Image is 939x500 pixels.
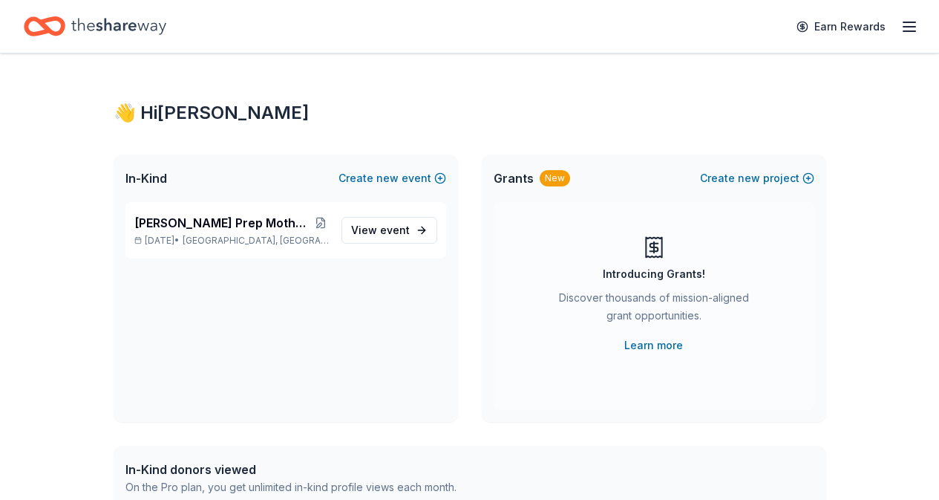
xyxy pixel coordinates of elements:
[351,221,410,239] span: View
[125,169,167,187] span: In-Kind
[540,170,570,186] div: New
[183,235,329,247] span: [GEOGRAPHIC_DATA], [GEOGRAPHIC_DATA]
[134,235,330,247] p: [DATE] •
[114,101,826,125] div: 👋 Hi [PERSON_NAME]
[134,214,312,232] span: [PERSON_NAME] Prep Mothers' Guild Fashion Show
[624,337,683,354] a: Learn more
[338,169,446,187] button: Createnewevent
[494,169,534,187] span: Grants
[603,265,705,283] div: Introducing Grants!
[125,461,457,478] div: In-Kind donors viewed
[700,169,814,187] button: Createnewproject
[380,224,410,236] span: event
[341,217,437,244] a: View event
[376,169,399,187] span: new
[125,478,457,496] div: On the Pro plan, you get unlimited in-kind profile views each month.
[553,289,755,331] div: Discover thousands of mission-aligned grant opportunities.
[24,9,166,44] a: Home
[738,169,760,187] span: new
[788,13,894,40] a: Earn Rewards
